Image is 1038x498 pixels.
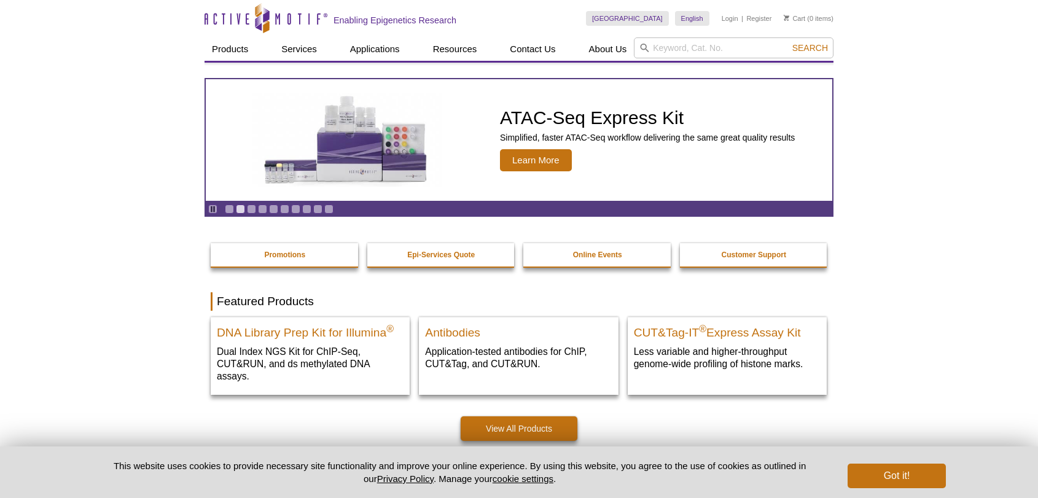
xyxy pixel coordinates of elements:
[699,324,706,334] sup: ®
[784,14,805,23] a: Cart
[92,459,827,485] p: This website uses cookies to provide necessary site functionality and improve your online experie...
[291,204,300,214] a: Go to slide 7
[386,324,394,334] sup: ®
[343,37,407,61] a: Applications
[225,204,234,214] a: Go to slide 1
[628,317,827,383] a: CUT&Tag-IT® Express Assay Kit CUT&Tag-IT®Express Assay Kit Less variable and higher-throughput ge...
[426,37,485,61] a: Resources
[634,37,833,58] input: Keyword, Cat. No.
[784,11,833,26] li: (0 items)
[502,37,563,61] a: Contact Us
[784,15,789,21] img: Your Cart
[236,204,245,214] a: Go to slide 2
[258,204,267,214] a: Go to slide 4
[582,37,634,61] a: About Us
[208,204,217,214] a: Toggle autoplay
[789,42,832,53] button: Search
[205,37,256,61] a: Products
[274,37,324,61] a: Services
[746,14,771,23] a: Register
[573,251,622,259] strong: Online Events
[792,43,828,53] span: Search
[425,321,612,339] h2: Antibodies
[680,243,829,267] a: Customer Support
[313,204,322,214] a: Go to slide 9
[461,416,577,441] a: View All Products
[493,473,553,484] button: cookie settings
[264,251,305,259] strong: Promotions
[211,292,827,311] h2: Featured Products
[377,473,434,484] a: Privacy Policy
[302,204,311,214] a: Go to slide 8
[722,251,786,259] strong: Customer Support
[407,251,475,259] strong: Epi-Services Quote
[280,204,289,214] a: Go to slide 6
[634,321,821,339] h2: CUT&Tag-IT Express Assay Kit
[722,14,738,23] a: Login
[425,345,612,370] p: Application-tested antibodies for ChIP, CUT&Tag, and CUT&RUN.
[675,11,709,26] a: English
[523,243,672,267] a: Online Events
[211,243,359,267] a: Promotions
[741,11,743,26] li: |
[586,11,669,26] a: [GEOGRAPHIC_DATA]
[217,345,404,383] p: Dual Index NGS Kit for ChIP-Seq, CUT&RUN, and ds methylated DNA assays.
[211,317,410,395] a: DNA Library Prep Kit for Illumina DNA Library Prep Kit for Illumina® Dual Index NGS Kit for ChIP-...
[367,243,516,267] a: Epi-Services Quote
[217,321,404,339] h2: DNA Library Prep Kit for Illumina
[324,204,334,214] a: Go to slide 10
[848,464,946,488] button: Got it!
[334,15,456,26] h2: Enabling Epigenetics Research
[247,204,256,214] a: Go to slide 3
[419,317,618,383] a: All Antibodies Antibodies Application-tested antibodies for ChIP, CUT&Tag, and CUT&RUN.
[634,345,821,370] p: Less variable and higher-throughput genome-wide profiling of histone marks​.
[269,204,278,214] a: Go to slide 5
